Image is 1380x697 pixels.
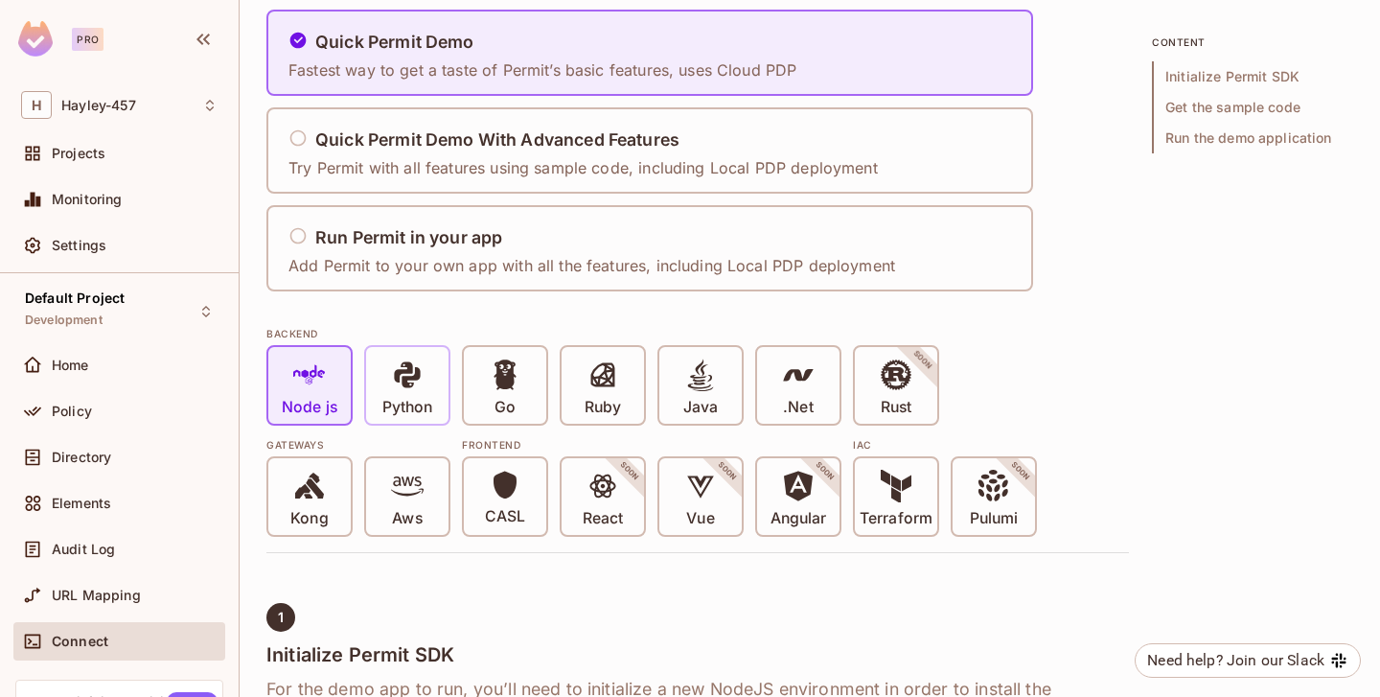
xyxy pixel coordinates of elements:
[881,398,911,417] p: Rust
[52,588,141,603] span: URL Mapping
[52,496,111,511] span: Elements
[52,192,123,207] span: Monitoring
[52,450,111,465] span: Directory
[788,434,862,509] span: SOON
[266,437,450,453] div: Gateways
[970,509,1018,528] p: Pulumi
[52,542,115,557] span: Audit Log
[392,509,422,528] p: Aws
[52,238,106,253] span: Settings
[770,509,827,528] p: Angular
[783,398,813,417] p: .Net
[288,59,796,81] p: Fastest way to get a taste of Permit’s basic features, uses Cloud PDP
[290,509,328,528] p: Kong
[282,398,337,417] p: Node js
[288,255,895,276] p: Add Permit to your own app with all the features, including Local PDP deployment
[25,313,103,328] span: Development
[583,509,623,528] p: React
[1152,35,1353,50] p: content
[61,98,136,113] span: Workspace: Hayley-457
[278,610,284,625] span: 1
[885,323,960,398] span: SOON
[382,398,432,417] p: Python
[494,398,516,417] p: Go
[266,643,1129,666] h4: Initialize Permit SDK
[860,509,932,528] p: Terraform
[683,398,718,417] p: Java
[853,437,1037,453] div: IAC
[266,326,1129,341] div: BACKEND
[592,434,667,509] span: SOON
[585,398,621,417] p: Ruby
[52,146,105,161] span: Projects
[485,507,525,526] p: CASL
[1147,649,1324,672] div: Need help? Join our Slack
[983,434,1058,509] span: SOON
[315,130,679,150] h5: Quick Permit Demo With Advanced Features
[52,358,89,373] span: Home
[686,509,714,528] p: Vue
[52,634,108,649] span: Connect
[18,21,53,57] img: SReyMgAAAABJRU5ErkJggg==
[315,228,502,247] h5: Run Permit in your app
[52,404,92,419] span: Policy
[21,91,52,119] span: H
[25,290,125,306] span: Default Project
[690,434,765,509] span: SOON
[288,157,878,178] p: Try Permit with all features using sample code, including Local PDP deployment
[72,28,103,51] div: Pro
[462,437,841,453] div: Frontend
[315,33,474,52] h5: Quick Permit Demo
